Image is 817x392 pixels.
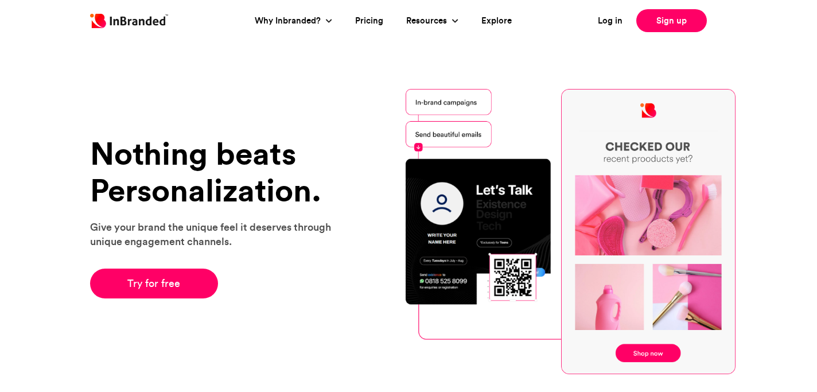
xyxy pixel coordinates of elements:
[406,14,450,28] a: Resources
[355,14,383,28] a: Pricing
[90,14,168,28] img: Inbranded
[90,135,345,208] h1: Nothing beats Personalization.
[90,269,218,298] a: Try for free
[255,14,324,28] a: Why Inbranded?
[90,220,345,249] p: Give your brand the unique feel it deserves through unique engagement channels.
[598,14,623,28] a: Log in
[636,9,707,32] a: Sign up
[481,14,512,28] a: Explore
